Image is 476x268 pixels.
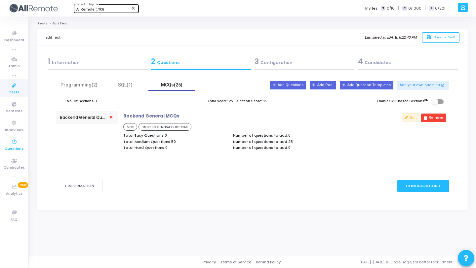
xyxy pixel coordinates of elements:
[46,29,60,46] div: Edit Test
[256,259,281,265] a: Refund Policy
[151,56,155,67] span: 2
[60,82,98,88] div: Programming(2)
[288,145,291,150] span: 0
[233,140,336,144] p: Number of questions to add:
[76,7,104,12] span: AllRemote (793)
[288,139,293,144] span: 25
[123,114,179,119] p: Backend General MCQs
[6,191,22,197] span: Analytics
[37,21,468,26] nav: breadcrumb
[165,145,168,150] span: 0
[11,217,18,223] span: FAQ
[149,54,253,72] a: 2Questions
[8,2,58,15] img: logo
[288,133,291,138] span: 0
[48,56,147,67] div: Information
[281,259,468,265] div: [DATE]-[DATE] © Codejudge, for better recruitment.
[356,54,459,72] a: 4Candidates
[48,56,50,67] span: 1
[4,38,24,43] span: Dashboard
[106,82,144,88] div: SQL(1)
[425,5,426,12] span: |
[237,99,267,104] label: Section Score: 25
[56,180,103,192] button: < Information
[60,115,106,120] div: Backend General Questions
[151,56,251,67] div: Questions
[171,139,176,144] span: 50
[387,6,395,11] span: 0/10
[123,146,226,150] p: Total Hard Questions:
[46,54,149,72] a: 1Information
[434,35,456,39] span: Save as Draft
[397,81,449,89] button: Add your own question
[310,81,336,89] button: Add Pool
[53,21,67,25] span: Edit Test
[67,99,98,104] label: No. Of Sections: 1
[18,182,28,188] span: New
[208,99,233,104] label: Total Score: 25
[233,133,336,138] p: Number of questions to add:
[398,5,399,12] span: |
[402,114,419,122] button: Edit
[6,109,22,114] span: Contests
[441,83,445,87] mat-icon: open_in_new
[123,123,138,130] span: MCQ
[365,36,417,39] i: Last saved at: [DATE] 8:22:40 PM
[377,99,428,104] label: Enable Skill-based Sections :
[139,123,192,130] span: BACKEND GENERAL QUESTIONS
[358,56,458,67] div: Candidates
[5,127,23,133] span: Interviews
[165,133,167,138] span: 0
[4,165,25,171] span: Candidates
[255,56,259,67] span: 3
[358,56,363,67] span: 4
[37,21,47,25] a: Tests
[365,6,378,11] label: Invites:
[422,32,459,43] button: saveSave as Draft
[9,90,19,95] span: Tests
[429,6,433,11] span: I
[233,146,336,150] p: Number of questions to add:
[435,6,445,11] span: 0/201
[340,81,393,89] button: Add Question Templates
[152,82,191,88] div: MCQs(25)
[131,6,136,11] mat-icon: Clear
[421,114,446,122] button: Remove
[203,259,216,265] a: Privacy
[408,6,421,11] span: 0/1000
[270,81,306,89] button: Add Questions
[402,6,407,11] span: C
[381,6,385,11] span: T
[5,146,23,152] span: Questions
[426,35,433,40] i: save
[255,56,354,67] div: Configuration
[123,140,226,144] p: Total Medium Questions:
[123,133,226,138] p: Total Easy Questions:
[220,259,251,265] a: Terms of Service
[234,99,235,103] b: |
[253,54,356,72] a: 3Configuration
[397,180,449,192] div: Configuration >
[8,64,20,69] span: Admin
